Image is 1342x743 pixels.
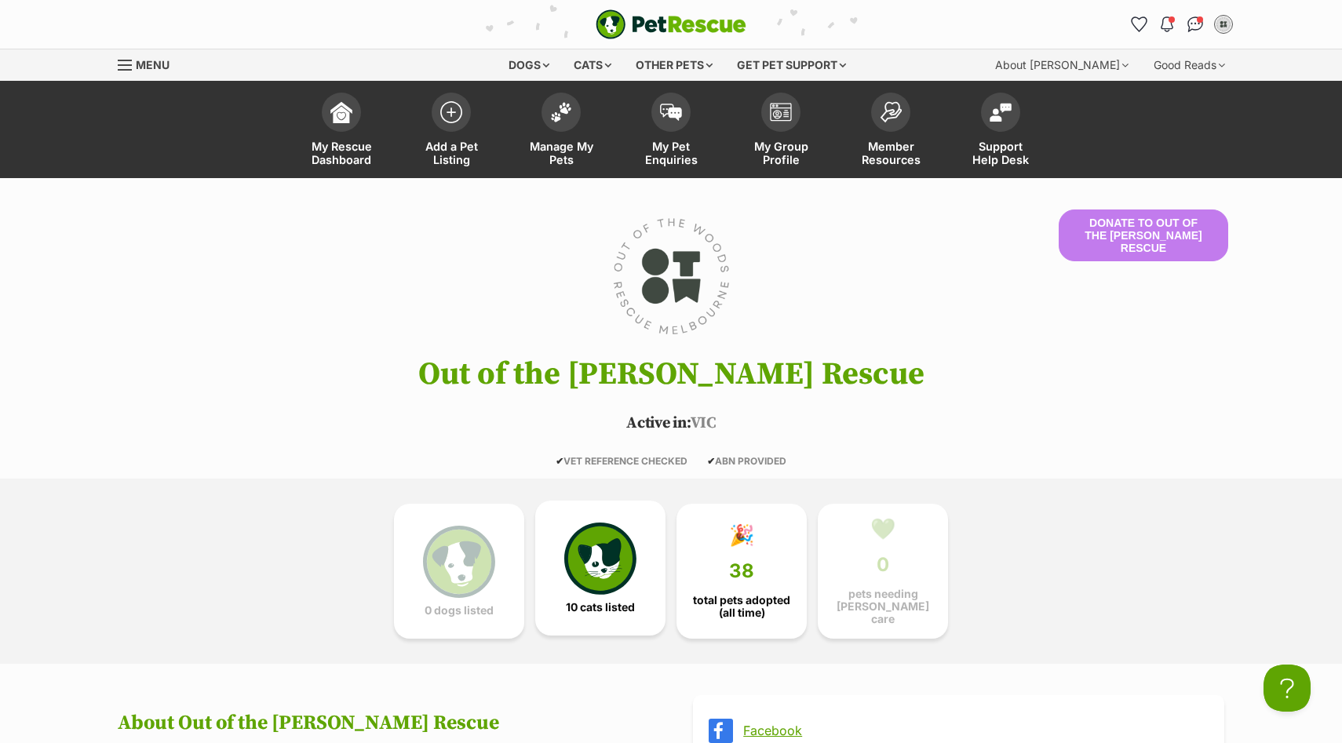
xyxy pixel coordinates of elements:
[506,85,616,178] a: Manage My Pets
[726,49,857,81] div: Get pet support
[818,504,948,639] a: 💚 0 pets needing [PERSON_NAME] care
[118,49,181,78] a: Menu
[965,140,1036,166] span: Support Help Desk
[566,601,635,614] span: 10 cats listed
[625,49,724,81] div: Other pets
[877,554,889,576] span: 0
[1264,665,1311,712] iframe: Help Scout Beacon - Open
[1211,12,1236,37] button: My account
[498,49,560,81] div: Dogs
[556,455,687,467] span: VET REFERENCE CHECKED
[526,140,596,166] span: Manage My Pets
[636,140,706,166] span: My Pet Enquiries
[582,209,760,343] img: Out of the Woods Rescue
[1059,209,1228,261] button: Donate to Out of the [PERSON_NAME] Rescue
[425,604,494,617] span: 0 dogs listed
[984,49,1140,81] div: About [PERSON_NAME]
[626,413,690,433] span: Active in:
[831,588,935,625] span: pets needing [PERSON_NAME] care
[660,104,682,121] img: pet-enquiries-icon-7e3ad2cf08bfb03b45e93fb7055b45f3efa6380592205ae92323e6603595dc1f.svg
[1126,12,1151,37] a: Favourites
[1187,16,1204,32] img: chat-41dd97257d64d25036548639549fe6c8038ab92f7586957e7f3b1b290dea8141.svg
[396,85,506,178] a: Add a Pet Listing
[870,517,895,541] div: 💚
[690,594,793,619] span: total pets adopted (all time)
[616,85,726,178] a: My Pet Enquiries
[1154,12,1180,37] button: Notifications
[306,140,377,166] span: My Rescue Dashboard
[440,101,462,123] img: add-pet-listing-icon-0afa8454b4691262ce3f59096e99ab1cd57d4a30225e0717b998d2c9b9846f56.svg
[136,58,170,71] span: Menu
[394,504,524,639] a: 0 dogs listed
[990,103,1012,122] img: help-desk-icon-fdf02630f3aa405de69fd3d07c3f3aa587a6932b1a1747fa1d2bba05be0121f9.svg
[770,103,792,122] img: group-profile-icon-3fa3cf56718a62981997c0bc7e787c4b2cf8bcc04b72c1350f741eb67cf2f40e.svg
[416,140,487,166] span: Add a Pet Listing
[94,412,1248,435] p: VIC
[596,9,746,39] img: logo-e224e6f780fb5917bec1dbf3a21bbac754714ae5b6737aabdf751b685950b380.svg
[1216,16,1231,32] img: Out of the Woods Rescue profile pic
[855,140,926,166] span: Member Resources
[423,526,495,598] img: petrescue-icon-eee76f85a60ef55c4a1927667547b313a7c0e82042636edf73dce9c88f694885.svg
[556,455,563,467] icon: ✔
[564,523,636,595] img: cat-icon-068c71abf8fe30c970a85cd354bc8e23425d12f6e8612795f06af48be43a487a.svg
[743,723,1202,738] a: Facebook
[94,357,1248,392] h1: Out of the [PERSON_NAME] Rescue
[946,85,1056,178] a: Support Help Desk
[596,9,746,39] a: PetRescue
[118,712,649,735] h2: About Out of the [PERSON_NAME] Rescue
[1161,16,1173,32] img: notifications-46538b983faf8c2785f20acdc204bb7945ddae34d4c08c2a6579f10ce5e182be.svg
[746,140,816,166] span: My Group Profile
[1143,49,1236,81] div: Good Reads
[726,85,836,178] a: My Group Profile
[729,560,754,582] span: 38
[836,85,946,178] a: Member Resources
[330,101,352,123] img: dashboard-icon-eb2f2d2d3e046f16d808141f083e7271f6b2e854fb5c12c21221c1fb7104beca.svg
[1126,12,1236,37] ul: Account quick links
[676,504,807,639] a: 🎉 38 total pets adopted (all time)
[550,102,572,122] img: manage-my-pets-icon-02211641906a0b7f246fdf0571729dbe1e7629f14944591b6c1af311fb30b64b.svg
[729,523,754,547] div: 🎉
[563,49,622,81] div: Cats
[286,85,396,178] a: My Rescue Dashboard
[707,455,715,467] icon: ✔
[1183,12,1208,37] a: Conversations
[880,101,902,122] img: member-resources-icon-8e73f808a243e03378d46382f2149f9095a855e16c252ad45f914b54edf8863c.svg
[707,455,786,467] span: ABN PROVIDED
[535,501,666,636] a: 10 cats listed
